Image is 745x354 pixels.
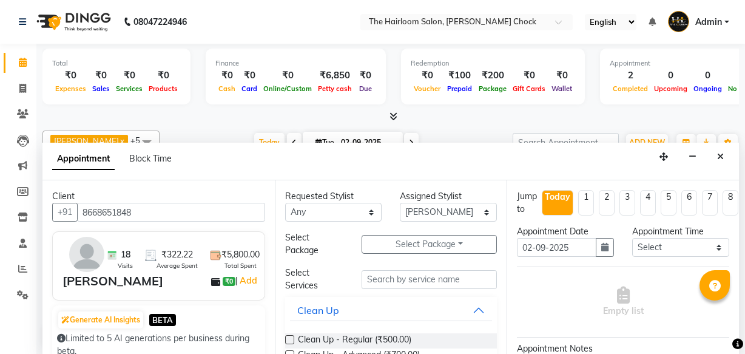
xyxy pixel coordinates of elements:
span: Card [238,84,260,93]
div: Finance [215,58,376,69]
a: Add [238,273,259,288]
li: 5 [661,190,676,216]
div: Redemption [411,58,575,69]
span: ₹0 [223,277,235,287]
span: Products [146,84,181,93]
span: Online/Custom [260,84,315,93]
span: +5 [130,135,149,145]
a: x [119,136,124,146]
span: BETA [149,314,176,325]
button: ADD NEW [626,134,668,151]
img: logo [31,5,114,39]
span: ADD NEW [629,138,665,147]
span: Completed [610,84,651,93]
button: Clean Up [290,299,493,321]
span: Total Spent [224,261,257,270]
div: Select Services [276,267,353,292]
li: 8 [723,190,738,216]
div: Requested Stylist [285,190,382,203]
iframe: chat widget [694,305,733,342]
span: Tue [312,138,337,147]
span: 18 [121,248,130,261]
input: Search Appointment [513,133,619,152]
button: Generate AI Insights [58,311,143,328]
div: Clean Up [297,303,339,318]
input: Search by Name/Mobile/Email/Code [77,203,265,222]
div: ₹0 [113,69,146,83]
div: ₹0 [510,69,548,83]
span: Today [254,133,285,152]
div: 0 [651,69,690,83]
span: Expenses [52,84,89,93]
li: 3 [619,190,635,216]
span: Upcoming [651,84,690,93]
span: | [235,275,259,286]
div: ₹0 [238,69,260,83]
span: Services [113,84,146,93]
span: ₹322.22 [161,248,193,261]
b: 08047224946 [133,5,187,39]
div: Client [52,190,265,203]
input: Search by service name [362,270,497,289]
span: Empty list [603,287,644,318]
span: Voucher [411,84,443,93]
li: 1 [578,190,594,216]
span: Ongoing [690,84,725,93]
input: 2025-09-02 [337,134,398,152]
div: Appointment Date [517,225,614,238]
div: Total [52,58,181,69]
div: ₹0 [146,69,181,83]
span: [PERSON_NAME] [54,136,119,146]
span: Sales [89,84,113,93]
div: 0 [690,69,725,83]
div: Appointment Time [632,225,729,238]
li: 6 [681,190,697,216]
span: ₹5,800.00 [221,248,260,261]
span: Package [476,84,510,93]
div: ₹0 [215,69,238,83]
div: ₹6,850 [315,69,355,83]
li: 4 [640,190,656,216]
button: Select Package [362,235,497,254]
img: avatar [69,237,104,272]
span: Gift Cards [510,84,548,93]
span: Wallet [548,84,575,93]
span: Admin [695,16,722,29]
div: ₹0 [411,69,443,83]
div: ₹100 [443,69,476,83]
img: Admin [668,11,689,32]
div: Assigned Stylist [400,190,497,203]
button: +91 [52,203,78,222]
span: Block Time [129,153,172,164]
span: Prepaid [444,84,475,93]
div: Select Package [276,231,353,257]
span: Appointment [52,148,115,170]
div: ₹0 [52,69,89,83]
span: Clean Up - Regular (₹500.00) [298,333,411,349]
span: Visits [118,261,133,270]
input: yyyy-mm-dd [517,238,596,257]
span: Petty cash [315,84,355,93]
span: Due [356,84,375,93]
button: Close [712,148,729,166]
span: Cash [215,84,238,93]
div: ₹0 [548,69,575,83]
div: ₹0 [355,69,376,83]
div: Jump to [517,190,537,216]
li: 7 [702,190,718,216]
div: 2 [610,69,651,83]
div: ₹0 [89,69,113,83]
div: ₹0 [260,69,315,83]
div: ₹200 [476,69,510,83]
span: Average Spent [157,261,198,270]
div: [PERSON_NAME] [62,272,163,290]
li: 2 [599,190,615,216]
div: Today [545,191,570,203]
